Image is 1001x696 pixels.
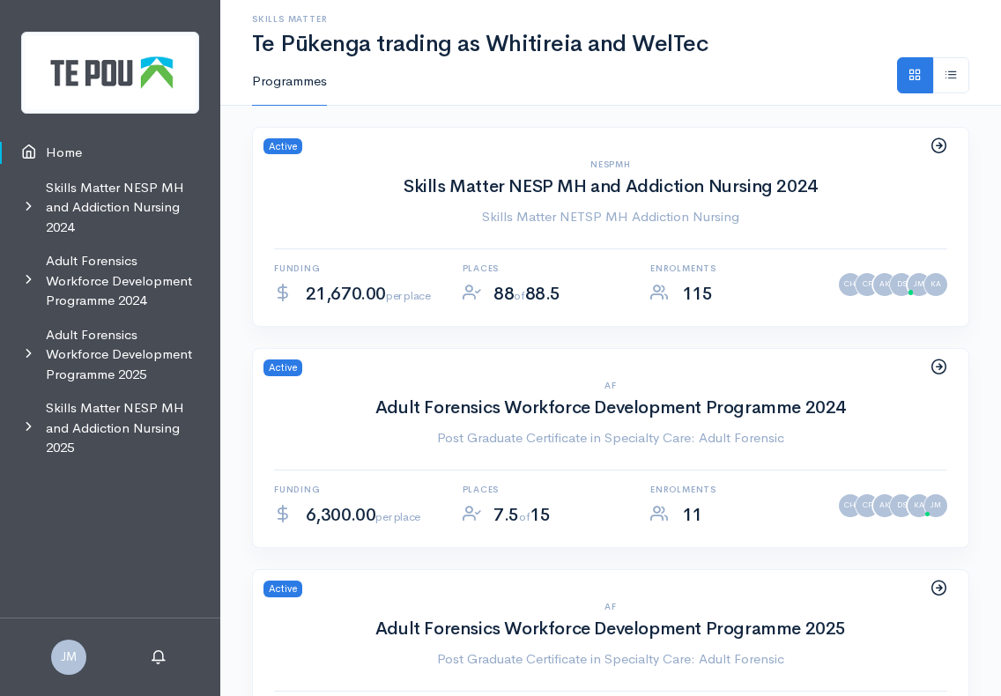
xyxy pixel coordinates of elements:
[274,602,947,611] h6: AF
[493,283,560,305] span: 88 88.5
[274,159,947,169] h6: NESPMH
[274,381,947,390] h6: AF
[375,509,419,524] span: per place
[404,175,818,197] a: Skills Matter NESP MH and Addiction Nursing 2024
[274,428,947,448] a: Post Graduate Certificate in Specialty Care: Adult Forensic
[908,273,931,296] a: JM
[839,273,862,296] a: CH
[519,509,530,524] span: of
[890,494,913,517] a: DS
[890,273,913,296] a: DS
[306,504,420,526] span: 6,300.00
[263,359,302,376] span: Active
[21,32,199,114] img: Te Pou
[514,288,524,303] span: of
[873,273,896,296] a: AK
[856,494,879,517] a: CF
[274,485,441,494] h6: Funding
[856,273,879,296] a: CF
[375,396,846,418] a: Adult Forensics Workforce Development Programme 2024
[375,618,846,640] a: Adult Forensics Workforce Development Programme 2025
[274,263,441,273] h6: Funding
[650,485,818,494] h6: Enrolments
[263,581,302,597] span: Active
[682,283,713,305] span: 115
[51,640,86,675] span: JM
[493,504,550,526] span: 7.5 15
[274,649,947,670] a: Post Graduate Certificate in Specialty Care: Adult Forensic
[463,485,630,494] h6: Places
[924,273,947,296] a: KA
[839,494,862,517] a: CH
[252,32,969,57] h1: Te Pūkenga trading as Whitireia and WelTec
[682,504,702,526] span: 11
[252,14,969,24] h6: Skills Matter
[386,288,430,303] span: per place
[51,648,86,664] a: JM
[924,494,947,517] a: JM
[463,263,630,273] h6: Places
[263,138,302,155] span: Active
[873,494,896,517] a: AK
[306,283,431,305] span: 21,670.00
[274,207,947,227] a: Skills Matter NETSP MH Addiction Nursing
[252,57,327,107] a: Programmes
[650,263,818,273] h6: Enrolments
[908,494,931,517] a: KA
